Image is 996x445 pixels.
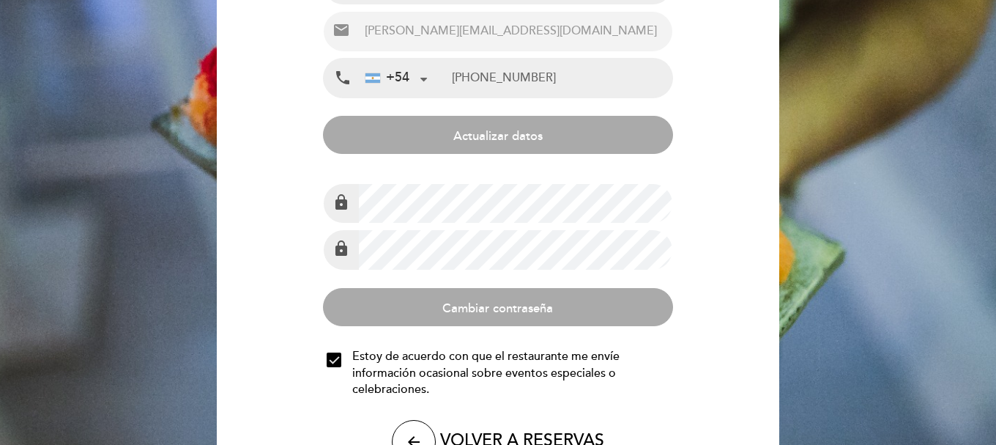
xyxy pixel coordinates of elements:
i: local_phone [334,69,352,87]
div: Argentina: +54 [360,59,433,97]
div: +54 [365,68,409,87]
button: Actualizar datos [323,116,672,154]
span: Estoy de acuerdo con que el restaurante me envíe información ocasional sobre eventos especiales o... [352,348,669,399]
i: lock [332,240,350,257]
i: email [332,21,350,39]
input: Teléfono Móvil [452,59,672,98]
input: Email [359,12,672,51]
button: Cambiar contraseña [323,288,672,326]
i: lock [332,194,350,211]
